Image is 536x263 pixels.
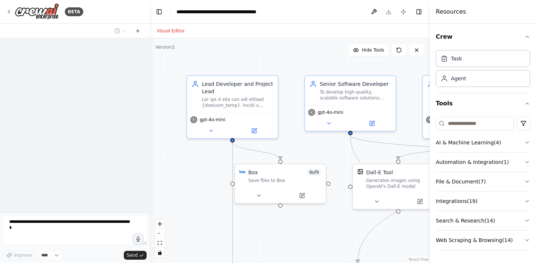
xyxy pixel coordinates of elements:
div: BETA [65,7,83,16]
a: React Flow attribution [409,257,429,262]
div: Save files to Box [248,178,321,183]
div: BoxBox9of9Save files to Box [234,164,326,204]
button: Visual Editor [153,27,189,35]
h4: Resources [436,7,466,16]
div: Lor ips d sita con adi elitsed {doeiusm_temp}. Incidi u laboreetd magnaaliq en Adm.ven quisnos EX... [202,97,273,108]
span: gpt-4o-mini [200,117,225,123]
div: To develop high-quality, scalable software solutions following the technical specifications and a... [320,89,391,101]
div: Box [248,169,258,176]
img: Box [239,169,245,175]
g: Edge from c9cf403e-6f3f-4dc8-944a-ef6009337468 to dff2d048-4a16-42d7-9eb0-99b3f1a16b12 [229,142,284,159]
span: Number of enabled actions [307,169,321,176]
div: Lead Developer and Project LeadLor ips d sita con adi elitsed {doeiusm_temp}. Incidi u laboreetd ... [186,75,278,139]
button: Switch to previous chat [111,27,129,35]
button: Web Scraping & Browsing(14) [436,231,530,250]
button: Click to speak your automation idea [133,234,144,245]
button: Automation & Integration(1) [436,152,530,172]
button: Start a new chat [132,27,144,35]
button: File & Document(7) [436,172,530,191]
button: Open in side panel [399,197,441,206]
button: Tools [436,93,530,114]
span: Hide Tools [362,47,384,53]
div: Agent [451,75,466,82]
button: Hide left sidebar [154,7,164,17]
div: Dall-E Tool [366,169,393,176]
button: zoom in [155,219,165,229]
button: AI & Machine Learning(4) [436,133,530,152]
button: Search & Research(14) [436,211,530,230]
div: Version 3 [155,44,175,50]
img: Logo [15,3,59,20]
nav: breadcrumb [176,8,256,15]
button: Crew [436,27,530,47]
button: Improve [3,250,35,260]
span: Send [127,252,138,258]
button: zoom out [155,229,165,238]
div: Senior Software DeveloperTo develop high-quality, scalable software solutions following the techn... [304,75,396,131]
img: DallETool [357,169,363,175]
div: Tools [436,114,530,256]
button: Hide right sidebar [414,7,424,17]
span: Improve [14,252,32,258]
button: Integrations(19) [436,192,530,211]
div: Lead Developer and Project Lead [202,80,273,95]
div: Senior Software Developer [320,80,391,88]
button: fit view [155,238,165,248]
button: Open in side panel [233,126,275,135]
button: Send [124,251,147,260]
div: Task [451,55,462,62]
button: toggle interactivity [155,248,165,257]
div: DallEToolDall-E ToolGenerates images using OpenAI's Dall-E model. [352,164,444,210]
div: React Flow controls [155,219,165,257]
div: Generates images using OpenAI's Dall-E model. [366,178,439,189]
g: Edge from 5a9d8e0d-18d2-4eea-92ef-45d0a881676f to fae733f2-5f36-4ab1-bf14-9b8647ec83e2 [354,142,472,262]
span: gpt-4o-mini [318,109,343,115]
button: Open in side panel [281,191,323,200]
div: Crew [436,47,530,93]
button: Open in side panel [351,119,393,128]
button: Hide Tools [348,44,389,56]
